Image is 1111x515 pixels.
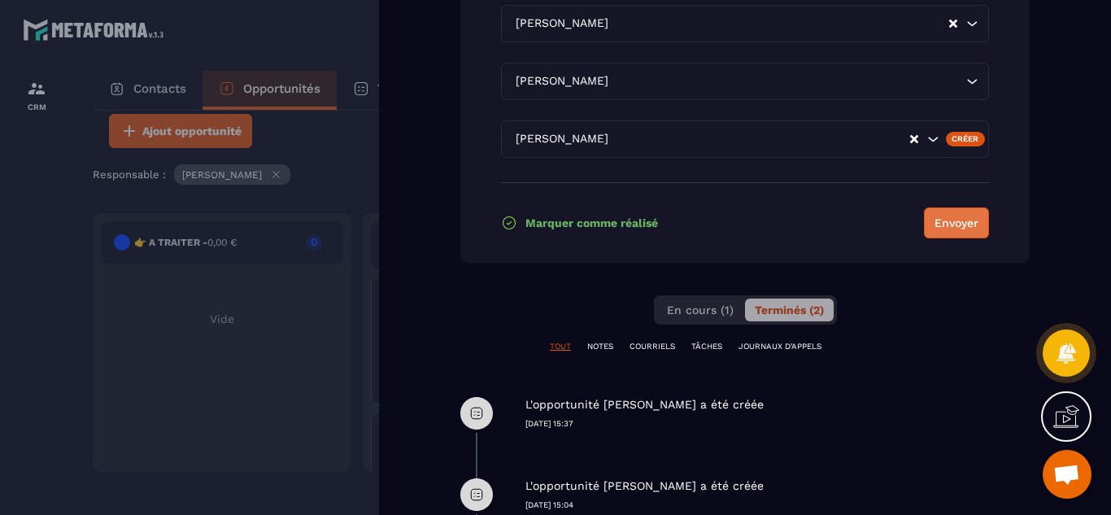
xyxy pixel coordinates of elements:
[667,303,734,316] span: En cours (1)
[501,120,989,158] div: Search for option
[745,299,834,321] button: Terminés (2)
[691,341,722,352] p: TÂCHES
[910,133,918,146] button: Clear Selected
[525,418,1030,430] p: [DATE] 15:37
[630,341,675,352] p: COURRIELS
[550,341,571,352] p: TOUT
[587,341,613,352] p: NOTES
[612,130,908,148] input: Search for option
[657,299,743,321] button: En cours (1)
[525,478,764,494] p: L'opportunité [PERSON_NAME] a été créée
[924,207,989,238] button: Envoyer
[1043,450,1091,499] div: Ouvrir le chat
[525,500,1030,511] p: [DATE] 15:04
[738,341,821,352] p: JOURNAUX D'APPELS
[512,130,612,148] span: [PERSON_NAME]
[525,216,658,229] p: Marquer comme réalisé
[946,132,986,146] div: Créer
[755,303,824,316] span: Terminés (2)
[525,397,764,412] p: L'opportunité [PERSON_NAME] a été créée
